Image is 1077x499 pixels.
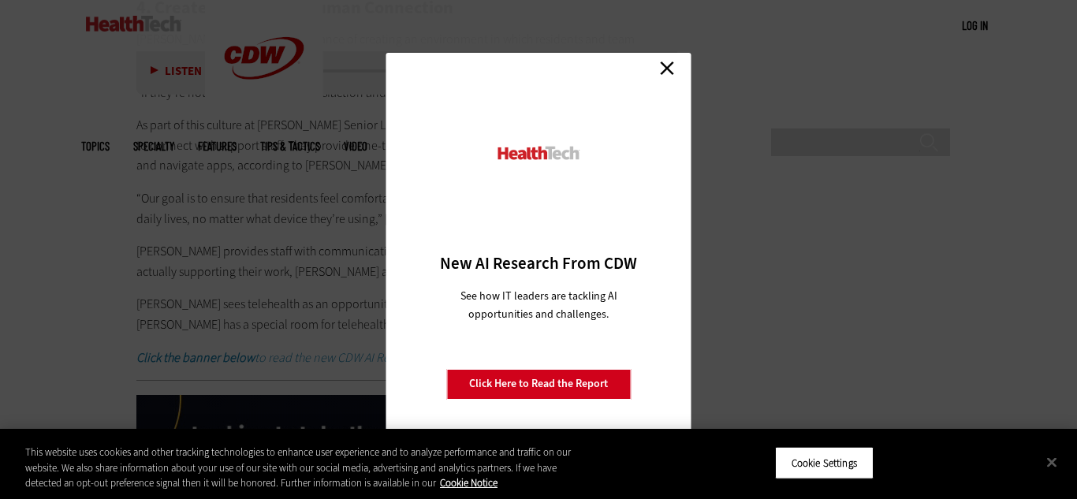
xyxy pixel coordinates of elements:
[775,446,874,479] button: Cookie Settings
[414,252,664,274] h3: New AI Research From CDW
[496,145,582,162] img: HealthTech_0.png
[442,287,636,323] p: See how IT leaders are tackling AI opportunities and challenges.
[25,445,592,491] div: This website uses cookies and other tracking technologies to enhance user experience and to analy...
[655,57,679,80] a: Close
[446,369,631,399] a: Click Here to Read the Report
[440,476,498,490] a: More information about your privacy
[1034,445,1069,479] button: Close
